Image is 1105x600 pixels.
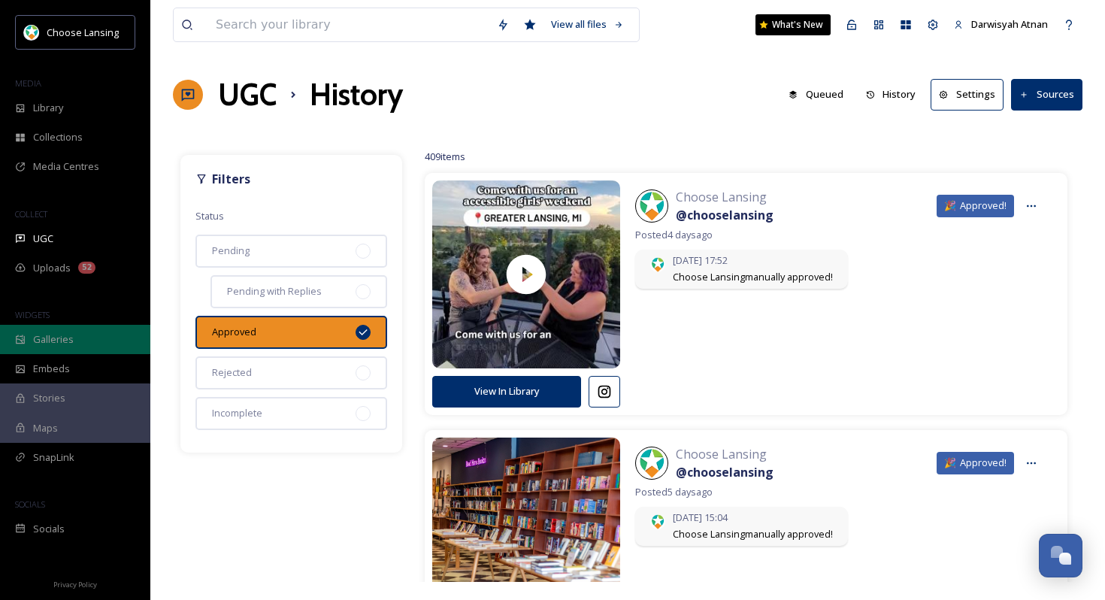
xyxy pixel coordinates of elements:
[33,130,83,144] span: Collections
[673,511,833,525] span: [DATE] 15:04
[33,232,53,246] span: UGC
[971,17,1048,31] span: Darwisyah Atnan
[33,261,71,275] span: Uploads
[676,445,773,463] span: Choose Lansing
[33,101,63,115] span: Library
[310,72,403,117] h1: History
[635,485,1045,499] span: Posted 5 days ago
[858,80,924,109] button: History
[676,188,773,206] span: Choose Lansing
[425,150,465,163] span: 409 items
[15,498,45,510] span: SOCIALS
[673,270,833,284] span: Choose Lansing manually approved!
[937,452,1014,474] div: 🎉
[931,79,1011,110] a: Settings
[1011,79,1082,110] button: Sources
[781,80,858,109] a: Queued
[212,406,262,420] span: Incomplete
[676,206,773,224] a: @chooselansing
[543,10,631,39] a: View all files
[946,10,1055,39] a: Darwisyah Atnan
[33,159,99,174] span: Media Centres
[33,522,65,536] span: Socials
[53,580,97,589] span: Privacy Policy
[24,25,39,40] img: logo.jpeg
[960,198,1007,213] span: Approved!
[937,195,1014,217] div: 🎉
[212,171,250,187] strong: Filters
[960,456,1007,470] span: Approved!
[673,253,833,268] span: [DATE] 17:52
[755,14,831,35] a: What's New
[15,77,41,89] span: MEDIA
[781,80,851,109] button: Queued
[637,448,667,478] img: 372005710_3170772463227458_3686819821172089832_n.jpg
[931,79,1004,110] button: Settings
[635,228,1045,242] span: Posted 4 days ago
[15,208,47,220] span: COLLECT
[1039,534,1082,577] button: Open Chat
[227,284,322,298] span: Pending with Replies
[78,262,95,274] div: 52
[53,574,97,592] a: Privacy Policy
[212,325,256,339] span: Approved
[858,80,931,109] a: History
[33,362,70,376] span: Embeds
[432,162,620,387] img: thumbnail
[47,26,119,39] span: Choose Lansing
[673,527,833,541] span: Choose Lansing manually approved!
[33,332,74,347] span: Galleries
[195,209,224,223] span: Status
[212,244,250,258] span: Pending
[208,8,489,41] input: Search your library
[15,309,50,320] span: WIDGETS
[676,463,773,481] a: @chooselansing
[218,72,277,117] a: UGC
[33,391,65,405] span: Stories
[650,257,665,272] img: logo.jpeg
[33,450,74,465] span: SnapLink
[33,421,58,435] span: Maps
[212,365,252,380] span: Rejected
[676,464,773,480] strong: @ chooselansing
[432,376,581,407] button: View In Library
[637,191,667,221] img: 372005710_3170772463227458_3686819821172089832_n.jpg
[650,514,665,529] img: logo.jpeg
[676,207,773,223] strong: @ chooselansing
